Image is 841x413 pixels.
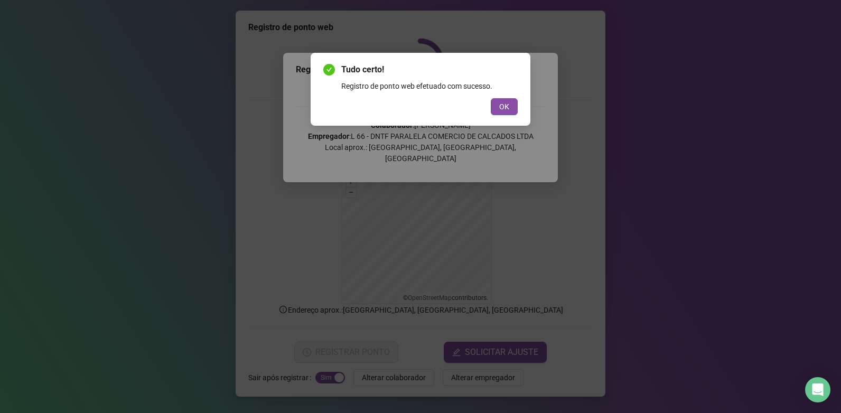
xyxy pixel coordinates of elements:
span: check-circle [323,64,335,76]
button: OK [491,98,518,115]
span: Tudo certo! [341,63,518,76]
div: Registro de ponto web efetuado com sucesso. [341,80,518,92]
div: Open Intercom Messenger [805,377,830,402]
span: OK [499,101,509,112]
